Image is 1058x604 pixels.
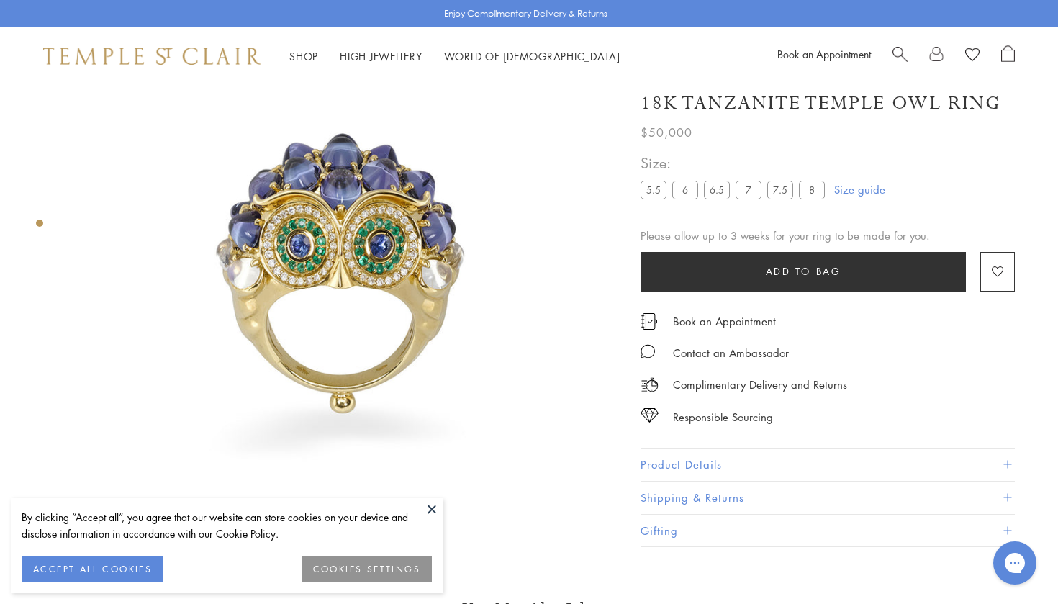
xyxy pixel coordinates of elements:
div: Please allow up to 3 weeks for your ring to be made for you. [641,226,1015,244]
button: Gifting [641,514,1015,546]
label: 8 [799,181,825,199]
label: 5.5 [641,181,666,199]
div: Responsible Sourcing [673,408,773,426]
label: 7 [736,181,761,199]
img: icon_sourcing.svg [641,408,659,423]
a: Book an Appointment [673,313,776,329]
a: Book an Appointment [777,47,871,61]
span: $50,000 [641,123,692,142]
h1: 18K Tanzanite Temple Owl Ring [641,91,1001,116]
a: Open Shopping Bag [1001,45,1015,67]
button: Add to bag [641,251,966,291]
img: icon_delivery.svg [641,376,659,394]
img: Temple St. Clair [43,48,261,65]
a: High JewelleryHigh Jewellery [340,49,422,63]
button: ACCEPT ALL COOKIES [22,556,163,582]
nav: Main navigation [289,48,620,66]
a: Search [892,45,908,67]
span: Add to bag [766,263,841,279]
a: ShopShop [289,49,318,63]
a: View Wishlist [965,45,980,67]
label: 6.5 [704,181,730,199]
span: Size: [641,151,831,175]
img: MessageIcon-01_2.svg [641,343,655,358]
button: Shipping & Returns [641,482,1015,514]
label: 6 [672,181,698,199]
p: Enjoy Complimentary Delivery & Returns [444,6,607,21]
a: Size guide [834,182,885,197]
iframe: Gorgias live chat messenger [986,536,1044,590]
a: World of [DEMOGRAPHIC_DATA]World of [DEMOGRAPHIC_DATA] [444,49,620,63]
label: 7.5 [767,181,793,199]
div: Contact an Ambassador [673,343,789,361]
div: By clicking “Accept all”, you agree that our website can store cookies on your device and disclos... [22,509,432,542]
p: Complimentary Delivery and Returns [673,376,847,394]
button: Product Details [641,449,1015,481]
div: Product gallery navigation [36,216,43,238]
img: icon_appointment.svg [641,312,658,329]
button: COOKIES SETTINGS [302,556,432,582]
